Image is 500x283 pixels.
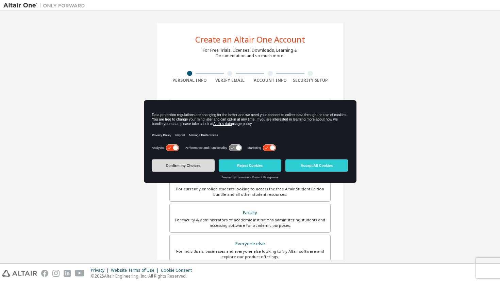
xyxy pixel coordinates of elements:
[75,270,85,277] img: youtube.svg
[250,78,290,83] div: Account Info
[64,270,71,277] img: linkedin.svg
[174,186,326,197] div: For currently enrolled students looking to access the free Altair Student Edition bundle and all ...
[195,35,305,44] div: Create an Altair One Account
[169,78,210,83] div: Personal Info
[174,208,326,218] div: Faculty
[203,48,297,59] div: For Free Trials, Licenses, Downloads, Learning & Documentation and so much more.
[41,270,48,277] img: facebook.svg
[91,273,196,279] p: © 2025 Altair Engineering, Inc. All Rights Reserved.
[2,270,37,277] img: altair_logo.svg
[210,78,250,83] div: Verify Email
[52,270,60,277] img: instagram.svg
[161,268,196,273] div: Cookie Consent
[3,2,88,9] img: Altair One
[174,239,326,249] div: Everyone else
[111,268,161,273] div: Website Terms of Use
[290,78,331,83] div: Security Setup
[91,268,111,273] div: Privacy
[174,217,326,228] div: For faculty & administrators of academic institutions administering students and accessing softwa...
[174,249,326,260] div: For individuals, businesses and everyone else looking to try Altair software and explore our prod...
